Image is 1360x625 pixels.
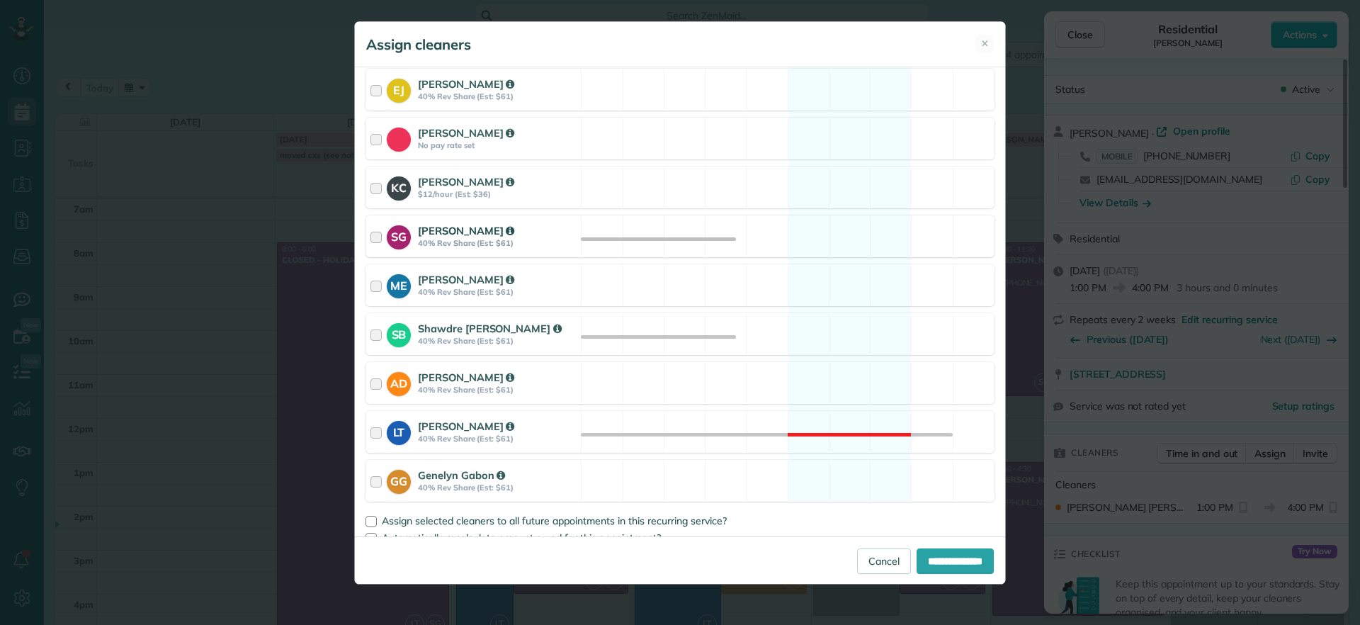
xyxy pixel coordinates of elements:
[418,238,577,248] strong: 40% Rev Share (Est: $61)
[418,420,514,433] strong: [PERSON_NAME]
[857,548,911,574] a: Cancel
[418,77,514,91] strong: [PERSON_NAME]
[418,126,514,140] strong: [PERSON_NAME]
[387,274,411,294] strong: ME
[387,79,411,98] strong: EJ
[387,225,411,245] strong: SG
[387,323,411,343] strong: SB
[418,385,577,395] strong: 40% Rev Share (Est: $61)
[387,372,411,392] strong: AD
[418,336,577,346] strong: 40% Rev Share (Est: $61)
[418,175,514,188] strong: [PERSON_NAME]
[418,322,562,335] strong: Shawdre [PERSON_NAME]
[418,434,577,444] strong: 40% Rev Share (Est: $61)
[382,514,727,527] span: Assign selected cleaners to all future appointments in this recurring service?
[418,140,577,150] strong: No pay rate set
[387,421,411,441] strong: LT
[418,189,577,199] strong: $12/hour (Est: $36)
[366,35,471,55] h5: Assign cleaners
[387,470,411,490] strong: GG
[418,371,514,384] strong: [PERSON_NAME]
[382,531,661,544] span: Automatically recalculate amount owed for this appointment?
[387,176,411,196] strong: KC
[418,287,577,297] strong: 40% Rev Share (Est: $61)
[418,273,514,286] strong: [PERSON_NAME]
[418,483,577,492] strong: 40% Rev Share (Est: $61)
[418,91,577,101] strong: 40% Rev Share (Est: $61)
[981,37,989,50] span: ✕
[418,224,514,237] strong: [PERSON_NAME]
[418,468,505,482] strong: Genelyn Gabon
